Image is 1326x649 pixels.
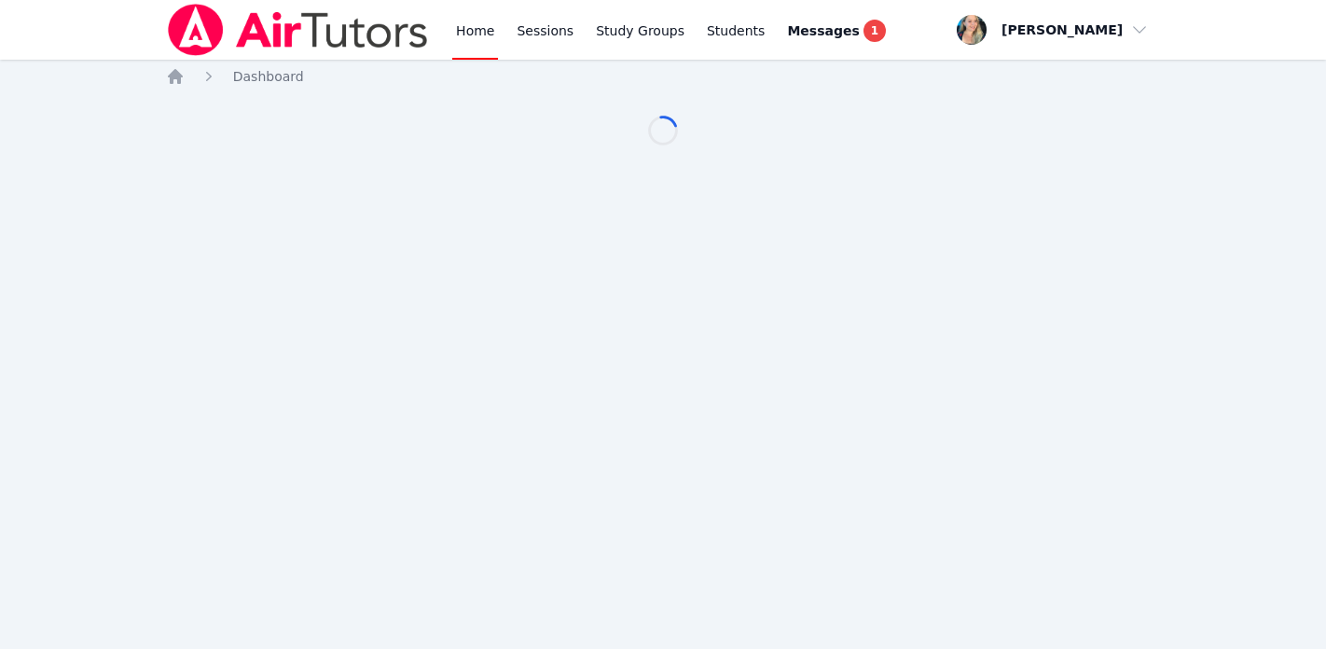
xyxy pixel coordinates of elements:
[863,20,886,42] span: 1
[233,67,304,86] a: Dashboard
[166,67,1161,86] nav: Breadcrumb
[787,21,859,40] span: Messages
[233,69,304,84] span: Dashboard
[166,4,430,56] img: Air Tutors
